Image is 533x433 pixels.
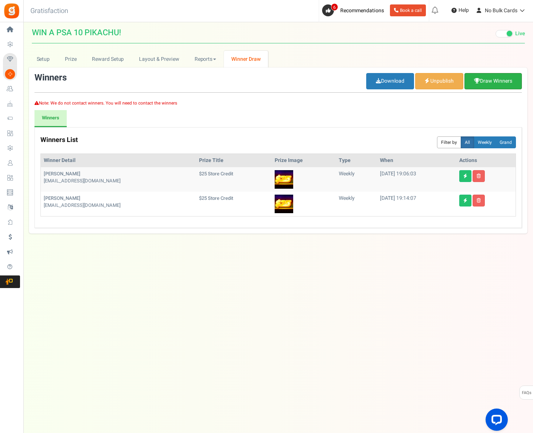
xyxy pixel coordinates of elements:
[187,51,224,67] a: Reports
[34,73,67,83] h3: Winners
[57,51,85,67] a: Prize
[85,51,132,67] a: Reward Setup
[485,7,517,14] span: No Bulk Cards
[336,154,377,167] th: Type
[44,195,80,202] b: [PERSON_NAME]
[464,73,522,89] a: Draw Winners
[430,77,454,85] span: Unpublish
[474,136,496,148] button: Weekly
[132,51,187,67] a: Layout & Preview
[3,3,20,19] img: Gratisfaction
[425,78,429,83] i: Recommended
[390,4,426,16] a: Book a call
[40,136,78,144] h3: Winners List
[515,30,525,37] span: Live
[437,136,461,148] button: Filter by
[29,51,57,67] a: Setup
[331,3,338,11] span: 6
[377,154,456,167] th: When
[366,73,414,89] a: Download
[44,178,193,185] div: [EMAIL_ADDRESS][DOMAIN_NAME]
[496,136,516,148] button: Grand
[461,136,474,148] button: All
[34,110,67,127] a: Winners
[522,386,532,400] span: FAQs
[199,195,233,202] b: $25 Store Credit
[322,4,387,16] a: 6 Recommendations
[377,192,456,216] td: [DATE] 19:14:07
[196,154,271,167] th: Prize Title
[41,154,196,167] th: Winner Detail
[44,170,80,177] b: [PERSON_NAME]
[44,202,193,209] div: [EMAIL_ADDRESS][DOMAIN_NAME]
[457,7,469,14] span: Help
[448,4,472,16] a: Help
[377,167,456,192] td: [DATE] 19:06:03
[336,167,377,192] td: weekly
[199,170,233,177] b: $25 Store Credit
[340,7,384,14] span: Recommendations
[336,192,377,216] td: weekly
[272,154,336,167] th: Prize Image
[32,29,121,37] span: WIN A PSA 10 PIKACHU!
[231,55,260,63] span: Winner Draw
[22,4,76,19] h3: Gratisfaction
[456,154,516,167] th: Actions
